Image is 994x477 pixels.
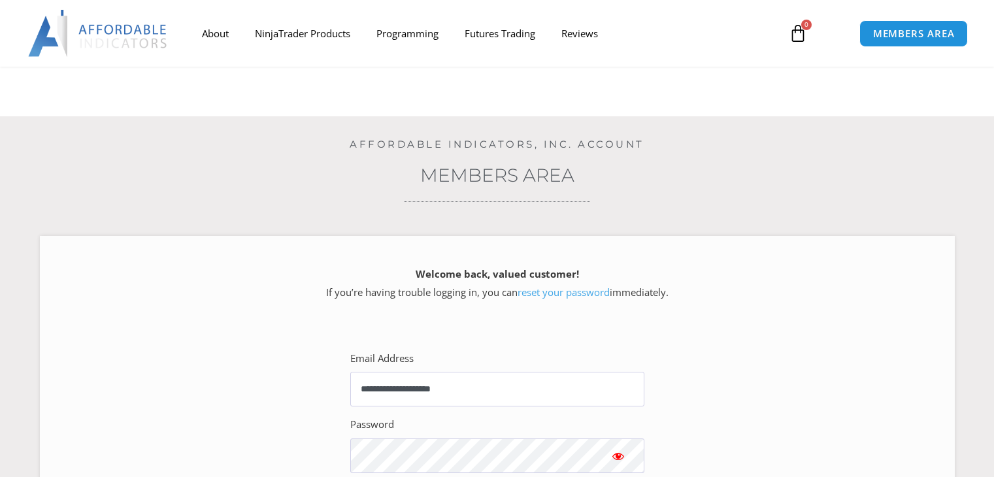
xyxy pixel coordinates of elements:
label: Password [350,416,394,434]
nav: Menu [189,18,776,48]
label: Email Address [350,350,414,368]
a: MEMBERS AREA [859,20,969,47]
span: MEMBERS AREA [873,29,955,39]
a: Programming [363,18,452,48]
a: Futures Trading [452,18,548,48]
a: Members Area [420,164,574,186]
strong: Welcome back, valued customer! [416,267,579,280]
a: About [189,18,242,48]
a: 0 [769,14,827,52]
a: NinjaTrader Products [242,18,363,48]
span: 0 [801,20,812,30]
img: LogoAI | Affordable Indicators – NinjaTrader [28,10,169,57]
button: Show password [592,438,644,473]
p: If you’re having trouble logging in, you can immediately. [63,265,932,302]
a: Reviews [548,18,611,48]
a: reset your password [518,286,610,299]
a: Affordable Indicators, Inc. Account [350,138,644,150]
